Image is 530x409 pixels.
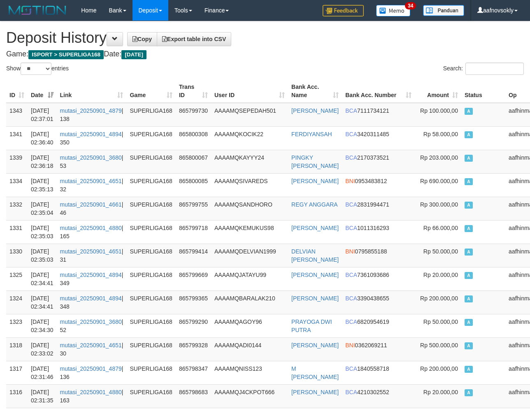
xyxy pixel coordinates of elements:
td: SUPERLIGA168 [126,126,176,150]
a: mutasi_20250901_4894 [60,131,122,137]
td: [DATE] 02:31:35 [28,384,57,408]
td: | 52 [57,314,127,337]
a: [PERSON_NAME] [291,225,339,231]
td: 1011316293 [342,220,414,244]
span: Rp 20.000,00 [423,272,458,278]
span: Rp 500.000,00 [420,342,458,349]
a: Export table into CSV [157,32,231,46]
a: DELVIAN [PERSON_NAME] [291,248,339,263]
td: [DATE] 02:36:18 [28,150,57,173]
td: 2170373521 [342,150,414,173]
a: mutasi_20250901_4879 [60,107,122,114]
td: SUPERLIGA168 [126,290,176,314]
img: panduan.png [423,5,464,16]
td: 1343 [6,103,28,127]
td: AAAAMQKOCIK22 [211,126,288,150]
span: 34 [405,2,416,9]
td: 7111734121 [342,103,414,127]
td: 1323 [6,314,28,337]
td: 0362069211 [342,337,414,361]
a: [PERSON_NAME] [291,178,339,184]
td: 0953483812 [342,173,414,197]
td: 1317 [6,361,28,384]
a: mutasi_20250901_4879 [60,365,122,372]
th: Bank Acc. Number: activate to sort column ascending [342,79,414,103]
td: 6820954619 [342,314,414,337]
span: Approved [465,342,473,349]
td: 2831994471 [342,197,414,220]
td: 865799730 [176,103,211,127]
th: Date: activate to sort column ascending [28,79,57,103]
td: [DATE] 02:34:41 [28,267,57,290]
td: [DATE] 02:31:46 [28,361,57,384]
td: 865799365 [176,290,211,314]
span: Rp 50.000,00 [423,318,458,325]
td: AAAAMQSEPEDAH501 [211,103,288,127]
span: BCA [345,272,357,278]
span: Copy [132,36,152,42]
td: | 165 [57,220,127,244]
td: 1324 [6,290,28,314]
td: | 136 [57,361,127,384]
td: 865799718 [176,220,211,244]
td: 1339 [6,150,28,173]
th: Link: activate to sort column ascending [57,79,127,103]
td: [DATE] 02:35:03 [28,220,57,244]
a: PINGKY [PERSON_NAME] [291,154,339,169]
span: Approved [465,295,473,302]
a: mutasi_20250901_4651 [60,342,122,349]
td: SUPERLIGA168 [126,361,176,384]
td: AAAAMQNISS123 [211,361,288,384]
a: mutasi_20250901_4894 [60,295,122,302]
td: 865799755 [176,197,211,220]
th: ID: activate to sort column ascending [6,79,28,103]
a: PRAYOGA DWI PUTRA [291,318,332,333]
td: 865799669 [176,267,211,290]
td: | 348 [57,290,127,314]
td: AAAAMQADI0144 [211,337,288,361]
td: SUPERLIGA168 [126,267,176,290]
span: Approved [465,319,473,326]
span: BNI [345,178,355,184]
td: | 32 [57,173,127,197]
td: AAAAMQJATAYU99 [211,267,288,290]
img: Button%20Memo.svg [376,5,411,16]
td: [DATE] 02:35:04 [28,197,57,220]
td: 0795855188 [342,244,414,267]
a: REGY ANGGARA [291,201,338,208]
span: Approved [465,108,473,115]
span: BCA [345,389,357,395]
span: Rp 200.000,00 [420,365,458,372]
h1: Deposit History [6,30,524,46]
span: Approved [465,178,473,185]
span: BNI [345,248,355,255]
td: SUPERLIGA168 [126,150,176,173]
span: Approved [465,389,473,396]
a: [PERSON_NAME] [291,342,339,349]
th: Game: activate to sort column ascending [126,79,176,103]
span: Rp 20.000,00 [423,389,458,395]
td: 1325 [6,267,28,290]
td: | 53 [57,150,127,173]
th: Bank Acc. Name: activate to sort column ascending [288,79,342,103]
td: [DATE] 02:37:01 [28,103,57,127]
td: SUPERLIGA168 [126,103,176,127]
span: Approved [465,202,473,209]
span: Rp 58.000,00 [423,131,458,137]
td: [DATE] 02:34:41 [28,290,57,314]
a: [PERSON_NAME] [291,272,339,278]
span: BCA [345,365,357,372]
a: M [PERSON_NAME] [291,365,339,380]
span: [DATE] [121,50,146,59]
td: 1332 [6,197,28,220]
td: | 138 [57,103,127,127]
h4: Game: Date: [6,50,524,58]
span: BCA [345,318,357,325]
a: Copy [127,32,157,46]
img: MOTION_logo.png [6,4,69,16]
td: 1341 [6,126,28,150]
td: | 46 [57,197,127,220]
td: AAAAMQSANDHORO [211,197,288,220]
a: mutasi_20250901_4894 [60,272,122,278]
a: [PERSON_NAME] [291,389,339,395]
